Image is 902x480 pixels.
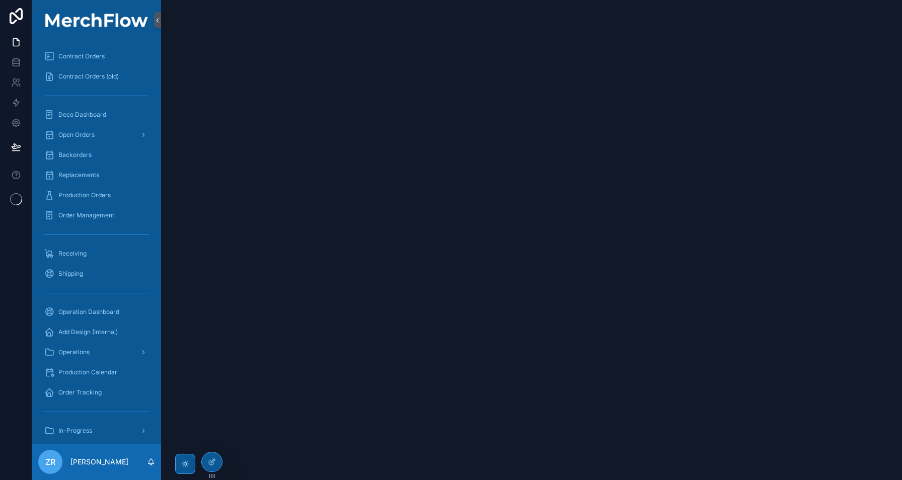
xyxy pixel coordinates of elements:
span: Production Calendar [58,368,117,376]
a: Replacements [38,166,155,184]
a: Backorders [38,146,155,164]
a: Order Tracking [38,383,155,402]
a: In-Progress [38,422,155,440]
div: scrollable content [32,40,161,444]
a: Receiving [38,245,155,263]
span: In-Progress [58,427,92,435]
a: Operation Dashboard [38,303,155,321]
a: Shipping [38,265,155,283]
span: Replacements [58,171,99,179]
a: Open Orders [38,126,155,144]
span: ZR [45,456,55,468]
span: Contract Orders [58,52,105,60]
a: Production Calendar [38,363,155,381]
span: Deco Dashboard [58,111,106,119]
a: Operations [38,343,155,361]
img: App logo [38,13,155,27]
a: Contract Orders (old) [38,67,155,86]
span: Shipping [58,270,83,278]
a: Order Management [38,206,155,224]
a: Production Orders [38,186,155,204]
span: Contract Orders (old) [58,72,119,81]
p: [PERSON_NAME] [70,457,128,467]
span: Open Orders [58,131,95,139]
span: Backorders [58,151,92,159]
span: Add Design (Internal) [58,328,118,336]
span: Order Tracking [58,388,102,396]
a: Add Design (Internal) [38,323,155,341]
span: Operation Dashboard [58,308,119,316]
span: Receiving [58,250,87,258]
span: Order Management [58,211,114,219]
a: Contract Orders [38,47,155,65]
span: Production Orders [58,191,111,199]
a: Deco Dashboard [38,106,155,124]
span: Operations [58,348,90,356]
